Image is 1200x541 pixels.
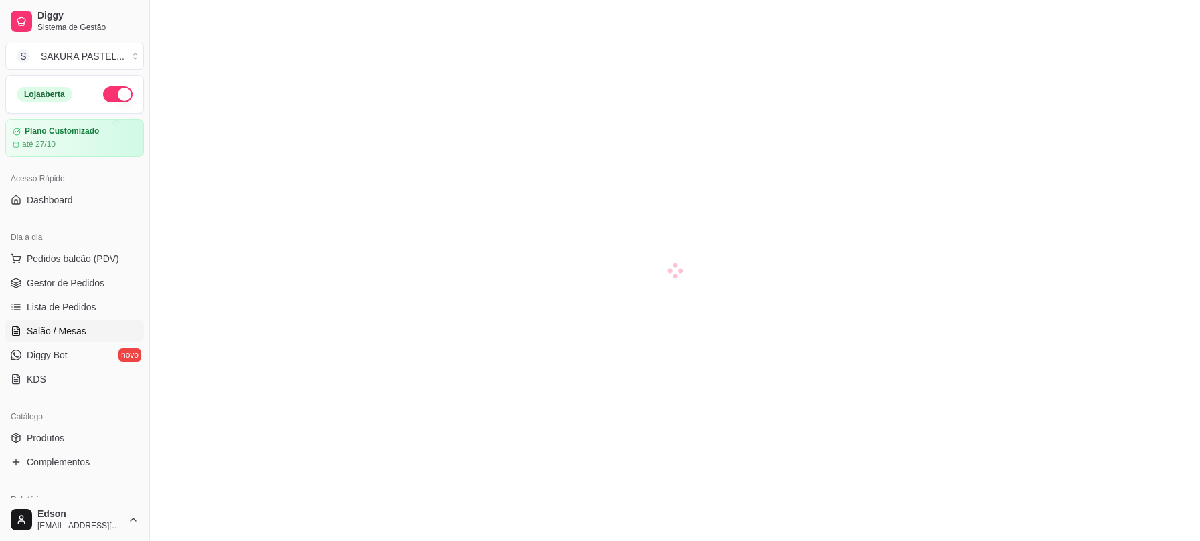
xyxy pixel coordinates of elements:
[27,276,104,290] span: Gestor de Pedidos
[5,320,144,342] a: Salão / Mesas
[5,43,144,70] button: Select a team
[5,168,144,189] div: Acesso Rápido
[5,189,144,211] a: Dashboard
[37,22,139,33] span: Sistema de Gestão
[5,272,144,294] a: Gestor de Pedidos
[5,451,144,473] a: Complementos
[17,49,30,63] span: S
[5,427,144,449] a: Produtos
[103,86,133,102] button: Alterar Status
[27,252,119,265] span: Pedidos balcão (PDV)
[5,504,144,536] button: Edson[EMAIL_ADDRESS][DOMAIN_NAME]
[27,372,46,386] span: KDS
[27,193,73,207] span: Dashboard
[5,5,144,37] a: DiggySistema de Gestão
[27,324,86,338] span: Salão / Mesas
[27,348,68,362] span: Diggy Bot
[5,227,144,248] div: Dia a dia
[37,520,122,531] span: [EMAIL_ADDRESS][DOMAIN_NAME]
[27,431,64,445] span: Produtos
[37,10,139,22] span: Diggy
[25,126,99,136] article: Plano Customizado
[17,87,72,102] div: Loja aberta
[41,49,124,63] div: SAKURA PASTEL ...
[37,508,122,520] span: Edson
[5,344,144,366] a: Diggy Botnovo
[27,455,90,469] span: Complementos
[11,494,47,505] span: Relatórios
[5,248,144,269] button: Pedidos balcão (PDV)
[5,296,144,318] a: Lista de Pedidos
[5,368,144,390] a: KDS
[27,300,96,314] span: Lista de Pedidos
[5,119,144,157] a: Plano Customizadoaté 27/10
[22,139,56,150] article: até 27/10
[5,406,144,427] div: Catálogo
